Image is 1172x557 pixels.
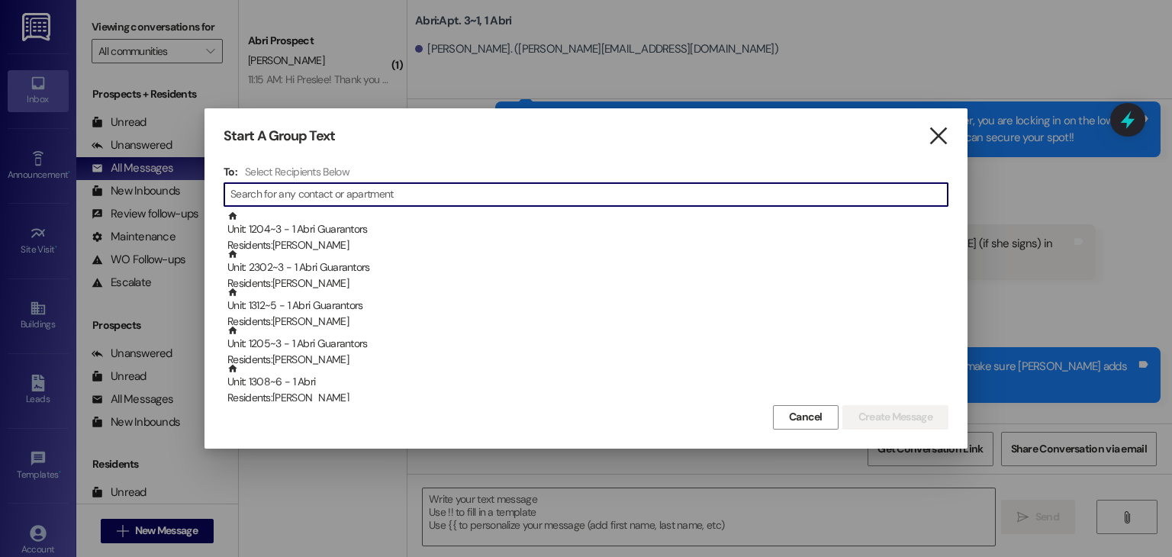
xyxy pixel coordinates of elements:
[227,352,948,368] div: Residents: [PERSON_NAME]
[245,165,349,179] h4: Select Recipients Below
[227,314,948,330] div: Residents: [PERSON_NAME]
[928,128,948,144] i: 
[227,390,948,406] div: Residents: [PERSON_NAME]
[227,211,948,254] div: Unit: 1204~3 - 1 Abri Guarantors
[230,184,948,205] input: Search for any contact or apartment
[227,287,948,330] div: Unit: 1312~5 - 1 Abri Guarantors
[227,363,948,407] div: Unit: 1308~6 - 1 Abri
[842,405,948,430] button: Create Message
[224,287,948,325] div: Unit: 1312~5 - 1 Abri GuarantorsResidents:[PERSON_NAME]
[789,409,823,425] span: Cancel
[224,127,335,145] h3: Start A Group Text
[224,363,948,401] div: Unit: 1308~6 - 1 AbriResidents:[PERSON_NAME]
[227,249,948,292] div: Unit: 2302~3 - 1 Abri Guarantors
[227,275,948,291] div: Residents: [PERSON_NAME]
[773,405,839,430] button: Cancel
[227,237,948,253] div: Residents: [PERSON_NAME]
[858,409,932,425] span: Create Message
[224,165,237,179] h3: To:
[224,211,948,249] div: Unit: 1204~3 - 1 Abri GuarantorsResidents:[PERSON_NAME]
[224,249,948,287] div: Unit: 2302~3 - 1 Abri GuarantorsResidents:[PERSON_NAME]
[227,325,948,369] div: Unit: 1205~3 - 1 Abri Guarantors
[224,325,948,363] div: Unit: 1205~3 - 1 Abri GuarantorsResidents:[PERSON_NAME]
